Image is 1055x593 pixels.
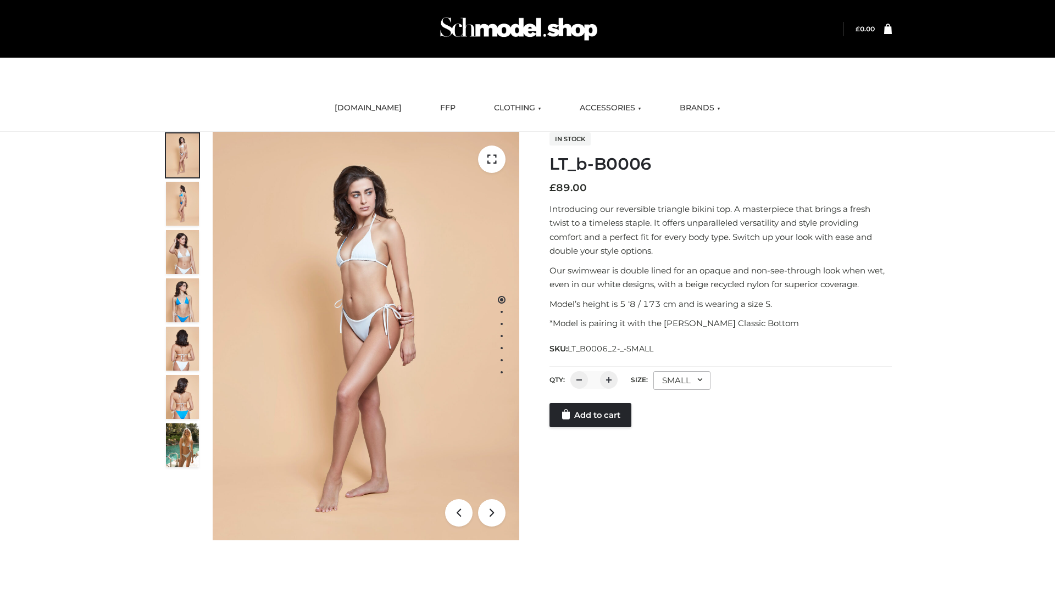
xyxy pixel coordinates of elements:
span: In stock [549,132,591,146]
img: Schmodel Admin 964 [436,7,601,51]
img: Arieltop_CloudNine_AzureSky2.jpg [166,423,199,467]
a: ACCESSORIES [571,96,649,120]
a: Add to cart [549,403,631,427]
p: Our swimwear is double lined for an opaque and non-see-through look when wet, even in our white d... [549,264,892,292]
img: ArielClassicBikiniTop_CloudNine_AzureSky_OW114ECO_1 [213,132,519,540]
p: Model’s height is 5 ‘8 / 173 cm and is wearing a size S. [549,297,892,311]
a: BRANDS [671,96,729,120]
a: CLOTHING [486,96,549,120]
bdi: 0.00 [856,25,875,33]
div: SMALL [653,371,710,390]
h1: LT_b-B0006 [549,154,892,174]
span: LT_B0006_2-_-SMALL [568,344,653,354]
img: ArielClassicBikiniTop_CloudNine_AzureSky_OW114ECO_4-scaled.jpg [166,278,199,322]
span: SKU: [549,342,654,355]
img: ArielClassicBikiniTop_CloudNine_AzureSky_OW114ECO_8-scaled.jpg [166,375,199,419]
a: FFP [432,96,464,120]
p: Introducing our reversible triangle bikini top. A masterpiece that brings a fresh twist to a time... [549,202,892,258]
img: ArielClassicBikiniTop_CloudNine_AzureSky_OW114ECO_1-scaled.jpg [166,133,199,177]
img: ArielClassicBikiniTop_CloudNine_AzureSky_OW114ECO_7-scaled.jpg [166,327,199,371]
bdi: 89.00 [549,182,587,194]
p: *Model is pairing it with the [PERSON_NAME] Classic Bottom [549,316,892,331]
label: QTY: [549,376,565,384]
label: Size: [631,376,648,384]
span: £ [549,182,556,194]
a: £0.00 [856,25,875,33]
img: ArielClassicBikiniTop_CloudNine_AzureSky_OW114ECO_2-scaled.jpg [166,182,199,226]
img: ArielClassicBikiniTop_CloudNine_AzureSky_OW114ECO_3-scaled.jpg [166,230,199,274]
span: £ [856,25,860,33]
a: [DOMAIN_NAME] [326,96,410,120]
